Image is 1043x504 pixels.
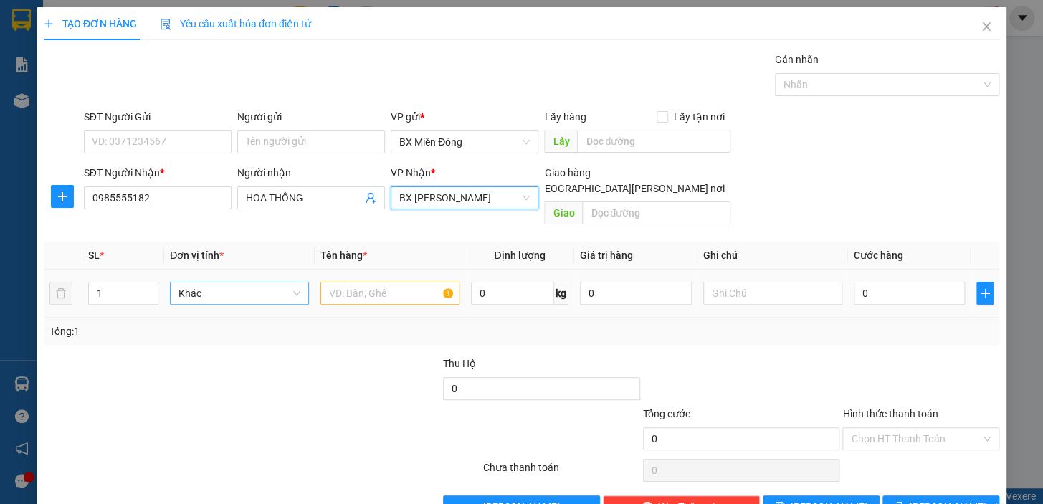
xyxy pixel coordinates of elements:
button: plus [51,185,74,208]
span: plus [977,287,993,299]
span: Lấy [544,130,577,153]
span: Giao [544,201,582,224]
span: Đơn vị tính [170,249,224,261]
span: Tổng cước [643,408,690,419]
span: [GEOGRAPHIC_DATA][PERSON_NAME] nơi [529,181,730,196]
div: Người gửi [237,109,385,125]
span: Định lượng [494,249,545,261]
span: VP Nhận [391,167,431,179]
div: SĐT Người Nhận [84,165,232,181]
span: BX Phạm Văn Đồng [399,187,530,209]
span: TẠO ĐƠN HÀNG [44,18,137,29]
th: Ghi chú [697,242,848,270]
span: user-add [365,192,376,204]
span: Khác [178,282,300,304]
input: Dọc đường [582,201,730,224]
span: close [981,21,992,32]
div: VP gửi [391,109,538,125]
input: Ghi Chú [703,282,842,305]
span: Lấy hàng [544,111,586,123]
span: Giao hàng [544,167,590,179]
span: plus [44,19,54,29]
button: Close [966,7,1006,47]
input: VD: Bàn, Ghế [320,282,459,305]
span: Cước hàng [854,249,903,261]
input: 0 [580,282,692,305]
span: SL [88,249,100,261]
span: kg [554,282,568,305]
div: Chưa thanh toán [482,460,642,485]
button: delete [49,282,72,305]
label: Hình thức thanh toán [842,408,938,419]
span: Tên hàng [320,249,367,261]
span: Thu Hộ [443,358,476,369]
img: icon [160,19,171,30]
span: Yêu cầu xuất hóa đơn điện tử [160,18,311,29]
span: BX Miền Đông [399,131,530,153]
input: Dọc đường [577,130,730,153]
label: Gán nhãn [775,54,819,65]
span: Giá trị hàng [580,249,633,261]
span: plus [52,191,73,202]
div: Tổng: 1 [49,323,404,339]
div: Người nhận [237,165,385,181]
span: Lấy tận nơi [668,109,730,125]
button: plus [976,282,994,305]
div: SĐT Người Gửi [84,109,232,125]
